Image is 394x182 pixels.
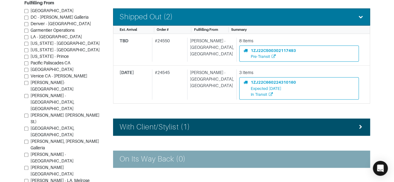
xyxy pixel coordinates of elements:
span: [GEOGRAPHIC_DATA] [31,67,74,72]
input: [PERSON_NAME], [PERSON_NAME] Galleria [24,140,28,144]
h4: With Client/Stylist (1) [120,123,190,132]
input: [GEOGRAPHIC_DATA], [GEOGRAPHIC_DATA] [24,127,28,131]
input: [PERSON_NAME] ([PERSON_NAME] St.) [24,114,28,118]
div: [PERSON_NAME] - [GEOGRAPHIC_DATA], [GEOGRAPHIC_DATA] [187,38,234,62]
input: [PERSON_NAME] - [GEOGRAPHIC_DATA] [24,153,28,157]
span: TBD [120,38,128,43]
span: [DATE] [120,70,134,75]
input: DC - [PERSON_NAME] Galleria [24,16,28,20]
input: [GEOGRAPHIC_DATA] [24,9,28,13]
input: [US_STATE] - [GEOGRAPHIC_DATA] [24,48,28,52]
div: Open Intercom Messenger [373,161,388,176]
input: [PERSON_NAME] - [GEOGRAPHIC_DATA], [GEOGRAPHIC_DATA] [24,94,28,98]
input: [US_STATE] - Prince [24,55,28,59]
div: [PERSON_NAME] - [GEOGRAPHIC_DATA], [GEOGRAPHIC_DATA] [187,69,234,100]
span: [GEOGRAPHIC_DATA] [31,8,74,13]
h4: On Its Way Back (0) [120,155,186,164]
div: 1ZJ22C500302117493 [251,48,296,54]
span: Venice CA - [PERSON_NAME] [31,73,87,78]
span: LA - [GEOGRAPHIC_DATA] [31,34,82,39]
div: Pre-Transit [251,54,296,59]
h4: Shipped Out (2) [120,12,173,21]
span: Est. Arrival [120,28,137,31]
span: [US_STATE] - [GEOGRAPHIC_DATA] [31,47,100,52]
a: 1ZJ22C500302117493Pre-Transit [239,45,359,62]
span: [US_STATE] - Prince [31,54,69,59]
span: Pacific Paliscades CA [31,60,70,65]
span: [PERSON_NAME] - [GEOGRAPHIC_DATA] [31,152,74,163]
span: Order # [157,28,169,31]
div: # 24550 [152,38,185,62]
div: # 24545 [152,69,185,100]
input: Venice CA - [PERSON_NAME] [24,74,28,78]
input: [PERSON_NAME]-[GEOGRAPHIC_DATA] [24,81,28,85]
span: [PERSON_NAME] - [GEOGRAPHIC_DATA], [GEOGRAPHIC_DATA] [31,93,74,111]
span: [GEOGRAPHIC_DATA], [GEOGRAPHIC_DATA] [31,126,74,137]
span: [US_STATE] - [GEOGRAPHIC_DATA] [31,41,100,46]
span: Denver - [GEOGRAPHIC_DATA] [31,21,91,26]
input: [GEOGRAPHIC_DATA] [24,68,28,72]
div: In Transit [251,91,296,97]
input: Garmentier Operations [24,29,28,33]
span: [PERSON_NAME], [PERSON_NAME] Galleria [31,139,99,150]
span: [PERSON_NAME]-[GEOGRAPHIC_DATA] [31,80,74,91]
div: 1ZJ22C660224310160 [251,79,296,85]
input: Denver - [GEOGRAPHIC_DATA] [24,22,28,26]
span: DC - [PERSON_NAME] Galleria [31,15,88,20]
span: Fulfilling From [194,28,218,31]
input: Pacific Paliscades CA [24,61,28,65]
span: [PERSON_NAME] ([PERSON_NAME] St.) [31,113,99,124]
div: 3 Items [239,69,359,76]
input: LA - [GEOGRAPHIC_DATA] [24,35,28,39]
div: Expected [DATE] [251,86,296,91]
input: [PERSON_NAME][GEOGRAPHIC_DATA] [24,166,28,170]
span: [PERSON_NAME][GEOGRAPHIC_DATA] [31,165,74,176]
span: Summary [231,28,247,31]
input: [US_STATE] - [GEOGRAPHIC_DATA] [24,42,28,46]
div: 8 Items [239,38,359,44]
span: Garmentier Operations [31,28,74,33]
a: 1ZJ22C660224310160Expected [DATE]In Transit [239,77,359,100]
